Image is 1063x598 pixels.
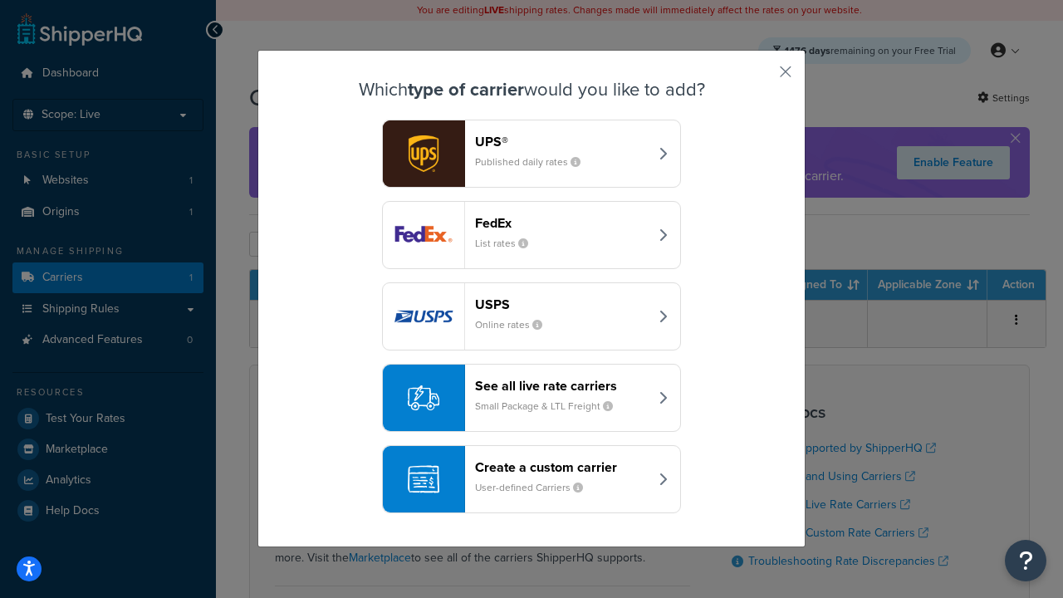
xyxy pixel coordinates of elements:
header: Create a custom carrier [475,459,649,475]
header: See all live rate carriers [475,378,649,394]
img: icon-carrier-custom-c93b8a24.svg [408,463,439,495]
h3: Which would you like to add? [300,80,763,100]
small: Online rates [475,317,556,332]
img: icon-carrier-liverate-becf4550.svg [408,382,439,414]
button: fedEx logoFedExList rates [382,201,681,269]
small: Published daily rates [475,154,594,169]
img: usps logo [383,283,464,350]
small: Small Package & LTL Freight [475,399,626,414]
header: FedEx [475,215,649,231]
button: ups logoUPS®Published daily rates [382,120,681,188]
strong: type of carrier [408,76,524,103]
small: List rates [475,236,541,251]
header: USPS [475,297,649,312]
img: ups logo [383,120,464,187]
small: User-defined Carriers [475,480,596,495]
header: UPS® [475,134,649,149]
button: usps logoUSPSOnline rates [382,282,681,350]
img: fedEx logo [383,202,464,268]
button: Open Resource Center [1005,540,1046,581]
button: See all live rate carriersSmall Package & LTL Freight [382,364,681,432]
button: Create a custom carrierUser-defined Carriers [382,445,681,513]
